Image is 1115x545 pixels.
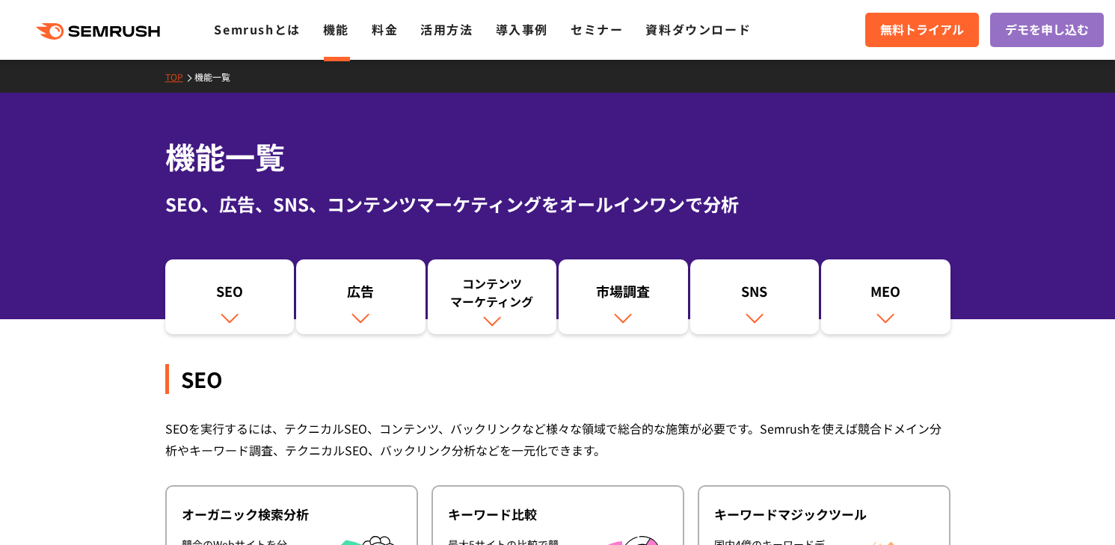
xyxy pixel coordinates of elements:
[420,20,473,38] a: 活用方法
[1005,20,1089,40] span: デモを申し込む
[428,259,557,334] a: コンテンツマーケティング
[165,259,295,334] a: SEO
[165,364,950,394] div: SEO
[323,20,349,38] a: 機能
[165,135,950,179] h1: 機能一覧
[690,259,820,334] a: SNS
[296,259,426,334] a: 広告
[165,70,194,83] a: TOP
[880,20,964,40] span: 無料トライアル
[571,20,623,38] a: セミナー
[165,418,950,461] div: SEOを実行するには、テクニカルSEO、コンテンツ、バックリンクなど様々な領域で総合的な施策が必要です。Semrushを使えば競合ドメイン分析やキーワード調査、テクニカルSEO、バックリンク分析...
[645,20,751,38] a: 資料ダウンロード
[214,20,300,38] a: Semrushとは
[194,70,242,83] a: 機能一覧
[865,13,979,47] a: 無料トライアル
[165,191,950,218] div: SEO、広告、SNS、コンテンツマーケティングをオールインワンで分析
[714,505,934,523] div: キーワードマジックツール
[829,282,943,307] div: MEO
[566,282,681,307] div: 市場調査
[496,20,548,38] a: 導入事例
[173,282,287,307] div: SEO
[990,13,1104,47] a: デモを申し込む
[182,505,402,523] div: オーガニック検索分析
[821,259,950,334] a: MEO
[559,259,688,334] a: 市場調査
[304,282,418,307] div: 広告
[372,20,398,38] a: 料金
[448,505,668,523] div: キーワード比較
[435,274,550,310] div: コンテンツ マーケティング
[698,282,812,307] div: SNS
